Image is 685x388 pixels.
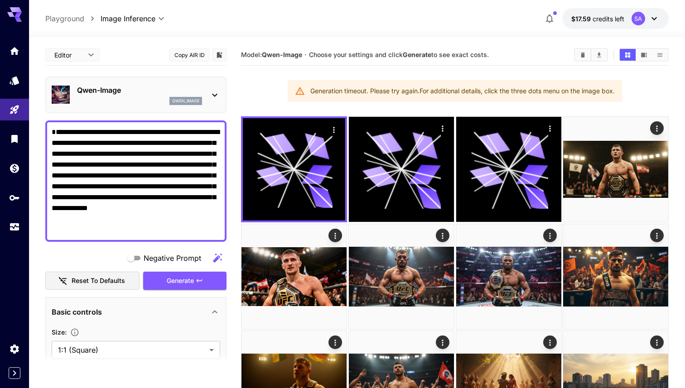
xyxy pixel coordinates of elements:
[241,224,347,329] img: Z
[52,307,102,317] p: Basic controls
[304,49,307,60] p: ·
[309,51,489,58] span: Choose your settings and click to see exact costs.
[101,13,155,24] span: Image Inference
[52,301,220,323] div: Basic controls
[543,229,556,242] div: Actions
[650,229,664,242] div: Actions
[45,272,140,290] button: Reset to defaults
[45,13,84,24] a: Playground
[169,48,210,62] button: Copy AIR ID
[9,221,20,233] div: Usage
[9,192,20,203] div: API Keys
[591,49,607,61] button: Download All
[67,328,83,337] button: Adjust the dimensions of the generated image by specifying its width and height in pixels, or sel...
[650,335,664,349] div: Actions
[172,98,199,104] p: qwen_image
[543,121,556,135] div: Actions
[593,15,624,23] span: credits left
[327,123,341,136] div: Actions
[52,81,220,109] div: Qwen-Imageqwen_image
[9,343,20,354] div: Settings
[435,335,449,349] div: Actions
[9,133,20,144] div: Library
[563,224,668,329] img: 2Q==
[435,229,449,242] div: Actions
[619,48,669,62] div: Show media in grid viewShow media in video viewShow media in list view
[571,14,624,24] div: $17.5935
[58,345,206,355] span: 1:1 (Square)
[9,45,20,57] div: Home
[262,51,302,58] b: Qwen-Image
[52,328,67,336] span: Size :
[77,85,202,96] p: Qwen-Image
[632,12,645,25] div: SA
[575,49,591,61] button: Clear All
[636,49,652,61] button: Show media in video view
[45,13,101,24] nav: breadcrumb
[9,104,20,115] div: Playground
[328,335,342,349] div: Actions
[543,335,556,349] div: Actions
[620,49,636,61] button: Show media in grid view
[562,8,669,29] button: $17.5935SA
[54,50,82,60] span: Editor
[403,51,431,58] b: Generate
[435,121,449,135] div: Actions
[349,224,454,329] img: Z
[310,83,615,99] div: Generation timeout. Please try again. For additional details, click the three dots menu on the im...
[9,163,20,174] div: Wallet
[650,121,664,135] div: Actions
[9,367,20,379] button: Expand sidebar
[574,48,608,62] div: Clear AllDownload All
[563,117,668,222] img: 9k=
[9,75,20,86] div: Models
[167,275,194,287] span: Generate
[144,253,201,263] span: Negative Prompt
[571,15,593,23] span: $17.59
[215,49,223,60] button: Add to library
[652,49,668,61] button: Show media in list view
[241,51,302,58] span: Model:
[456,224,561,329] img: 9k=
[143,272,227,290] button: Generate
[328,229,342,242] div: Actions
